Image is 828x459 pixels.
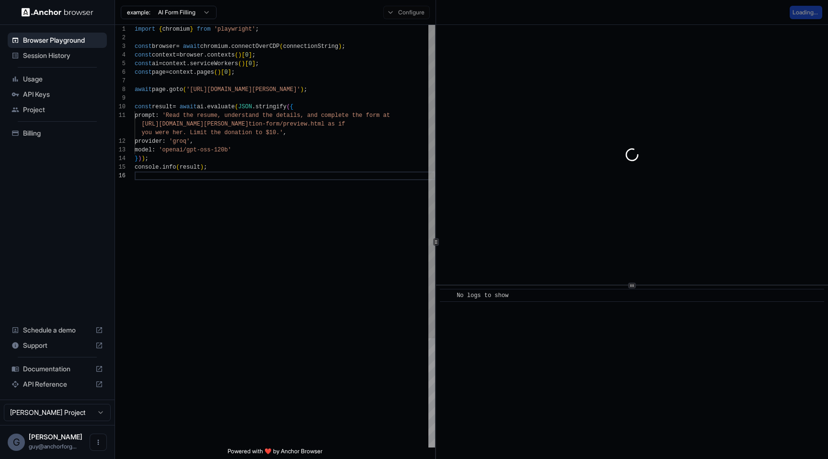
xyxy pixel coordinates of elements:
span: ) [238,52,241,58]
div: 12 [115,137,126,146]
span: ( [280,43,283,50]
img: Anchor Logo [22,8,93,17]
span: await [183,43,200,50]
div: 7 [115,77,126,85]
span: ( [238,60,241,67]
span: result [152,103,172,110]
div: Documentation [8,361,107,377]
span: 'playwright' [214,26,255,33]
span: const [135,60,152,67]
span: context [162,60,186,67]
div: Project [8,102,107,117]
div: 15 [115,163,126,172]
span: ; [255,26,259,33]
div: G [8,434,25,451]
span: tion-form/preview.html as if [249,121,345,127]
span: ( [235,103,238,110]
span: Support [23,341,92,350]
span: serviceWorkers [190,60,238,67]
span: Session History [23,51,103,60]
span: ; [304,86,307,93]
div: 6 [115,68,126,77]
span: ] [249,52,252,58]
span: '[URL][DOMAIN_NAME][PERSON_NAME]' [186,86,300,93]
span: ​ [445,291,449,300]
span: ) [200,164,204,171]
span: JSON [238,103,252,110]
div: 5 [115,59,126,68]
div: API Reference [8,377,107,392]
span: const [135,103,152,110]
div: Usage [8,71,107,87]
span: ( [235,52,238,58]
span: 'Read the resume, understand the details, and comp [162,112,335,119]
span: . [186,60,190,67]
span: ] [252,60,255,67]
div: 3 [115,42,126,51]
div: 10 [115,103,126,111]
span: [URL][DOMAIN_NAME][PERSON_NAME] [141,121,248,127]
span: Schedule a demo [23,325,92,335]
span: } [190,26,193,33]
span: ) [241,60,245,67]
span: console [135,164,159,171]
div: 4 [115,51,126,59]
span: contexts [207,52,235,58]
span: . [204,103,207,110]
div: 2 [115,34,126,42]
span: Project [23,105,103,115]
span: ; [204,164,207,171]
div: Browser Playground [8,33,107,48]
span: guy@anchorforge.io [29,443,77,450]
span: . [228,43,231,50]
span: example: [127,9,150,16]
span: : [155,112,159,119]
span: : [162,138,166,145]
span: { [290,103,293,110]
div: Billing [8,126,107,141]
span: lete the form at [335,112,390,119]
span: 'groq' [169,138,190,145]
span: provider [135,138,162,145]
span: ) [141,155,145,162]
span: ; [145,155,149,162]
div: Session History [8,48,107,63]
span: ] [228,69,231,76]
span: pages [197,69,214,76]
span: goto [169,86,183,93]
span: API Keys [23,90,103,99]
span: ( [176,164,179,171]
div: 8 [115,85,126,94]
span: Usage [23,74,103,84]
span: chromium [200,43,228,50]
span: context [169,69,193,76]
span: . [166,86,169,93]
span: : [152,147,155,153]
span: prompt [135,112,155,119]
span: result [180,164,200,171]
span: const [135,69,152,76]
div: 9 [115,94,126,103]
span: page [152,86,166,93]
span: ) [218,69,221,76]
div: Schedule a demo [8,322,107,338]
span: ai [152,60,159,67]
span: [ [221,69,224,76]
button: Open menu [90,434,107,451]
span: [ [241,52,245,58]
span: , [190,138,193,145]
span: connectOverCDP [231,43,280,50]
div: 14 [115,154,126,163]
span: ; [342,43,345,50]
span: = [159,60,162,67]
span: ai [197,103,204,110]
span: 0 [245,52,248,58]
span: } [135,155,138,162]
span: browser [152,43,176,50]
span: connectionString [283,43,338,50]
span: No logs to show [457,292,508,299]
span: { [159,26,162,33]
span: , [283,129,287,136]
span: await [135,86,152,93]
span: await [180,103,197,110]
